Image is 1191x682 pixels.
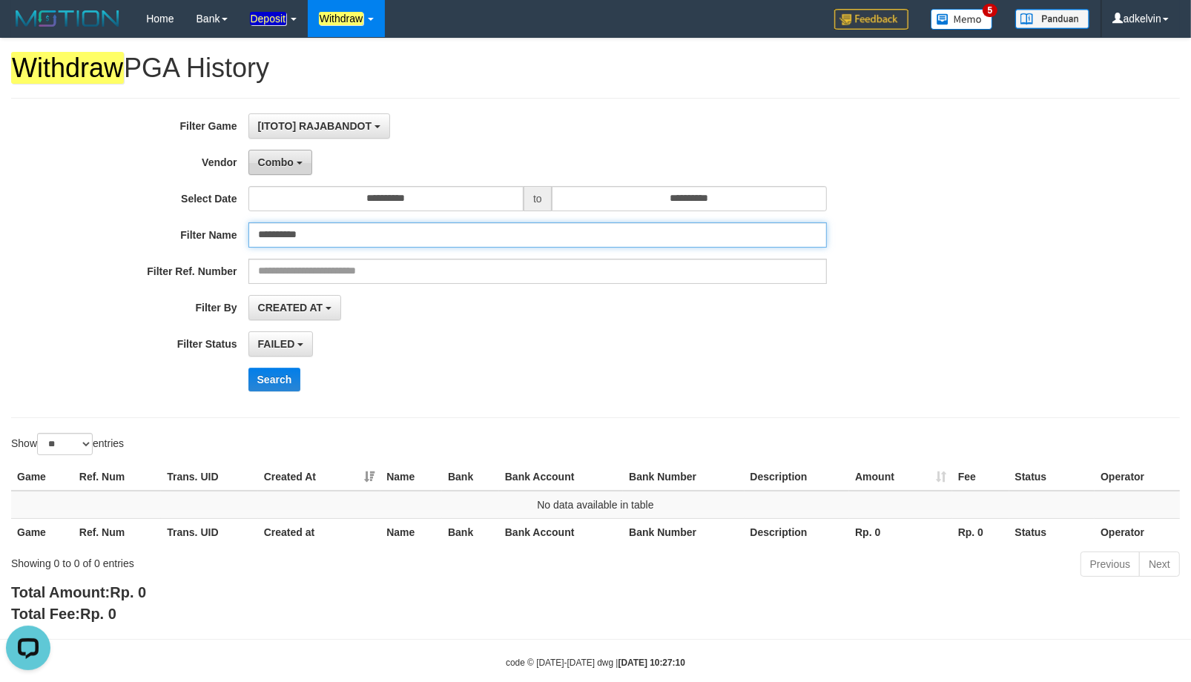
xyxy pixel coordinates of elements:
[250,12,286,25] em: Deposit
[258,338,295,350] span: FAILED
[11,584,146,600] b: Total Amount:
[1095,463,1180,491] th: Operator
[110,584,146,600] span: Rp. 0
[618,658,685,668] strong: [DATE] 10:27:10
[442,518,499,546] th: Bank
[983,4,998,17] span: 5
[73,518,162,546] th: Ref. Num
[319,12,363,25] em: Withdraw
[1009,518,1095,546] th: Status
[11,550,485,571] div: Showing 0 to 0 of 0 entries
[258,156,294,168] span: Combo
[849,518,952,546] th: Rp. 0
[6,6,50,50] button: Open LiveChat chat widget
[11,518,73,546] th: Game
[248,295,342,320] button: CREATED AT
[248,150,312,175] button: Combo
[834,9,908,30] img: Feedback.jpg
[745,463,850,491] th: Description
[248,331,314,357] button: FAILED
[499,463,623,491] th: Bank Account
[11,433,124,455] label: Show entries
[258,463,380,491] th: Created At: activate to sort column ascending
[80,606,116,622] span: Rp. 0
[849,463,952,491] th: Amount: activate to sort column ascending
[258,518,380,546] th: Created at
[1139,552,1180,577] a: Next
[380,518,442,546] th: Name
[258,302,323,314] span: CREATED AT
[506,658,685,668] small: code © [DATE]-[DATE] dwg |
[11,52,124,84] em: Withdraw
[1009,463,1095,491] th: Status
[931,9,993,30] img: Button%20Memo.svg
[499,518,623,546] th: Bank Account
[37,433,93,455] select: Showentries
[11,53,1180,83] h1: PGA History
[1081,552,1140,577] a: Previous
[623,518,744,546] th: Bank Number
[952,463,1009,491] th: Fee
[952,518,1009,546] th: Rp. 0
[442,463,499,491] th: Bank
[745,518,850,546] th: Description
[1095,518,1180,546] th: Operator
[524,186,552,211] span: to
[258,120,372,132] span: [ITOTO] RAJABANDOT
[380,463,442,491] th: Name
[73,463,162,491] th: Ref. Num
[248,113,390,139] button: [ITOTO] RAJABANDOT
[11,606,116,622] b: Total Fee:
[623,463,744,491] th: Bank Number
[248,368,301,391] button: Search
[11,463,73,491] th: Game
[11,491,1180,519] td: No data available in table
[161,518,257,546] th: Trans. UID
[1015,9,1089,29] img: panduan.png
[161,463,257,491] th: Trans. UID
[11,7,124,30] img: MOTION_logo.png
